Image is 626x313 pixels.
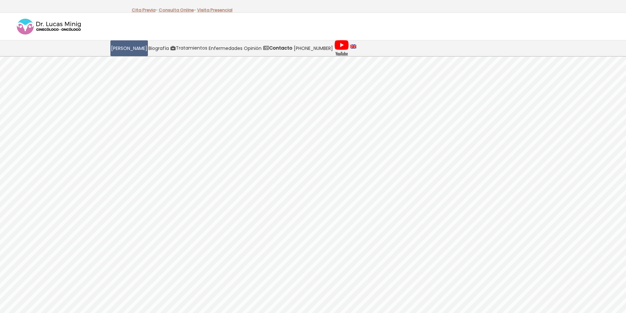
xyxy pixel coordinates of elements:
a: Consulta Online [159,7,194,13]
a: [PERSON_NAME] [110,40,148,56]
a: Visita Presencial [197,7,233,13]
a: Cita Previa [132,7,155,13]
span: Opinión [244,45,262,52]
a: Enfermedades [208,40,243,56]
img: language english [350,45,356,49]
span: [PERSON_NAME] [111,45,147,52]
p: - [159,6,196,14]
a: Contacto [262,40,293,56]
a: Videos Youtube Ginecología [334,40,350,56]
span: Tratamientos [176,44,207,52]
img: Videos Youtube Ginecología [334,40,349,56]
a: [PHONE_NUMBER] [293,40,334,56]
a: language english [350,40,357,56]
span: Enfermedades [209,45,243,52]
a: Opinión [243,40,262,56]
a: Biografía [148,40,170,56]
span: [PHONE_NUMBER] [294,45,333,52]
p: - [132,6,158,14]
a: Tratamientos [170,40,208,56]
strong: Contacto [269,45,292,51]
span: Biografía [149,45,169,52]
